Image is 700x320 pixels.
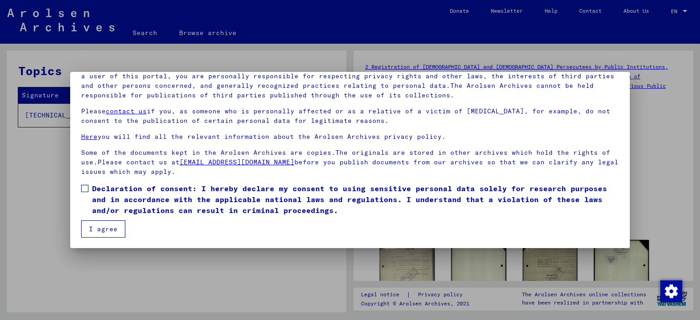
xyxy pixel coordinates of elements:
[81,107,619,126] p: Please if you, as someone who is personally affected or as a relative of a victim of [MEDICAL_DAT...
[180,158,294,166] a: [EMAIL_ADDRESS][DOMAIN_NAME]
[660,280,682,302] img: Change consent
[81,62,619,100] p: Please note that this portal on victims of Nazi [MEDICAL_DATA] contains sensitive data on identif...
[81,148,619,177] p: Some of the documents kept in the Arolsen Archives are copies.The originals are stored in other a...
[81,220,125,238] button: I agree
[106,107,147,115] a: contact us
[81,132,619,142] p: you will find all the relevant information about the Arolsen Archives privacy policy.
[92,183,619,216] span: Declaration of consent: I hereby declare my consent to using sensitive personal data solely for r...
[81,132,98,141] a: Here
[660,280,682,302] div: Change consent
